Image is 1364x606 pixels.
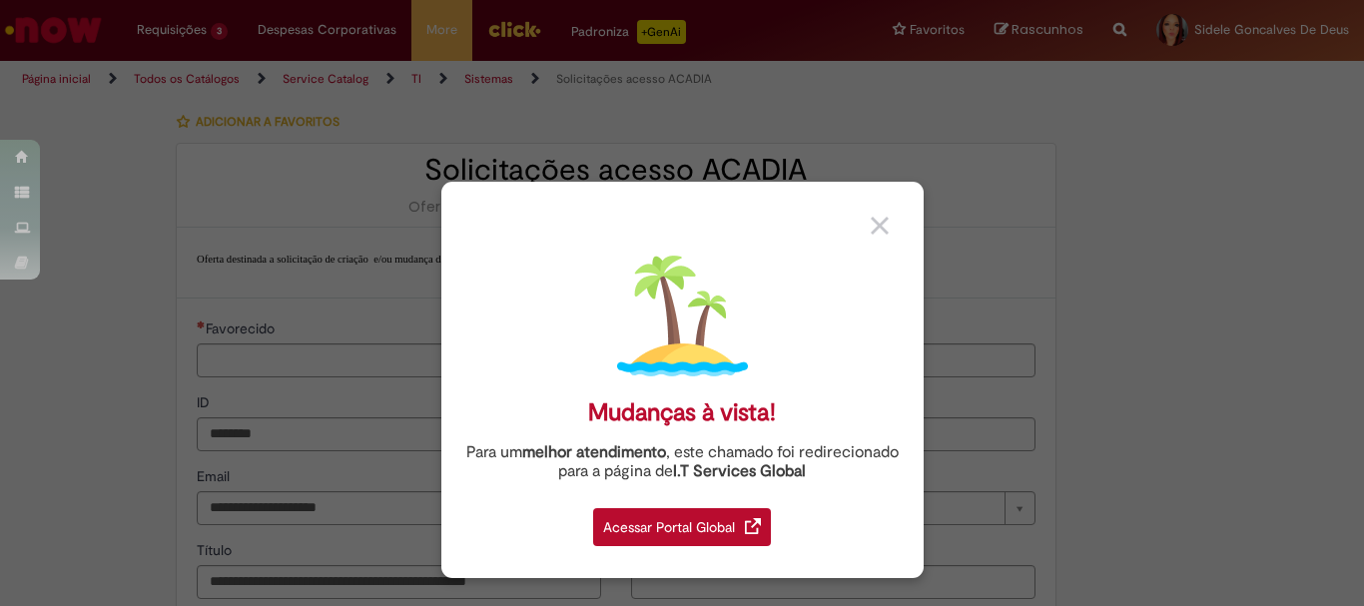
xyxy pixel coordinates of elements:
strong: melhor atendimento [522,442,666,462]
div: Para um , este chamado foi redirecionado para a página de [456,443,909,481]
a: I.T Services Global [673,450,806,481]
img: redirect_link.png [745,518,761,534]
a: Acessar Portal Global [593,497,771,546]
img: close_button_grey.png [871,217,889,235]
img: island.png [617,251,748,381]
div: Mudanças à vista! [588,398,776,427]
div: Acessar Portal Global [593,508,771,546]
